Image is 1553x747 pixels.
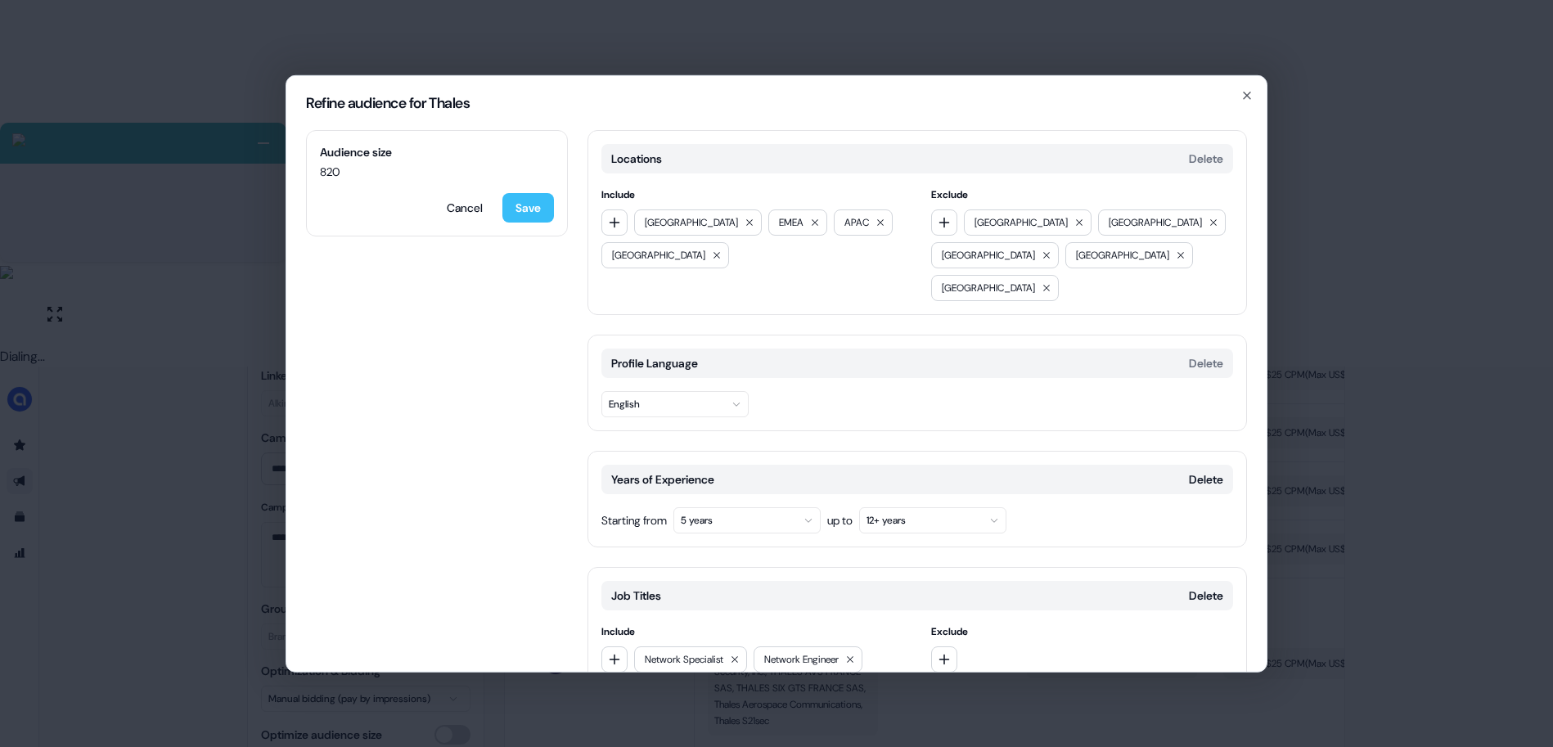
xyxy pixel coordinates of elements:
[611,354,698,371] span: Profile Language
[673,506,821,533] button: 5 years
[764,650,839,667] span: Network Engineer
[601,186,904,202] span: Include
[1109,214,1202,230] span: [GEOGRAPHIC_DATA]
[320,163,554,179] span: 820
[1189,150,1223,166] button: Delete
[601,511,667,528] span: Starting from
[844,214,869,230] span: APAC
[611,587,661,603] span: Job Titles
[611,470,714,487] span: Years of Experience
[827,511,853,528] span: up to
[434,192,496,222] button: Cancel
[645,650,723,667] span: Network Specialist
[1189,470,1223,487] button: Delete
[859,506,1006,533] button: 12+ years
[931,186,1234,202] span: Exclude
[1076,246,1169,263] span: [GEOGRAPHIC_DATA]
[942,279,1035,295] span: [GEOGRAPHIC_DATA]
[1189,354,1223,371] button: Delete
[975,214,1068,230] span: [GEOGRAPHIC_DATA]
[1189,587,1223,603] button: Delete
[612,246,705,263] span: [GEOGRAPHIC_DATA]
[306,95,1247,110] h2: Refine audience for Thales
[320,143,554,160] span: Audience size
[601,390,749,416] button: English
[502,192,554,222] button: Save
[611,150,662,166] span: Locations
[645,214,738,230] span: [GEOGRAPHIC_DATA]
[779,214,804,230] span: EMEA
[601,623,904,639] span: Include
[942,246,1035,263] span: [GEOGRAPHIC_DATA]
[931,623,1234,639] span: Exclude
